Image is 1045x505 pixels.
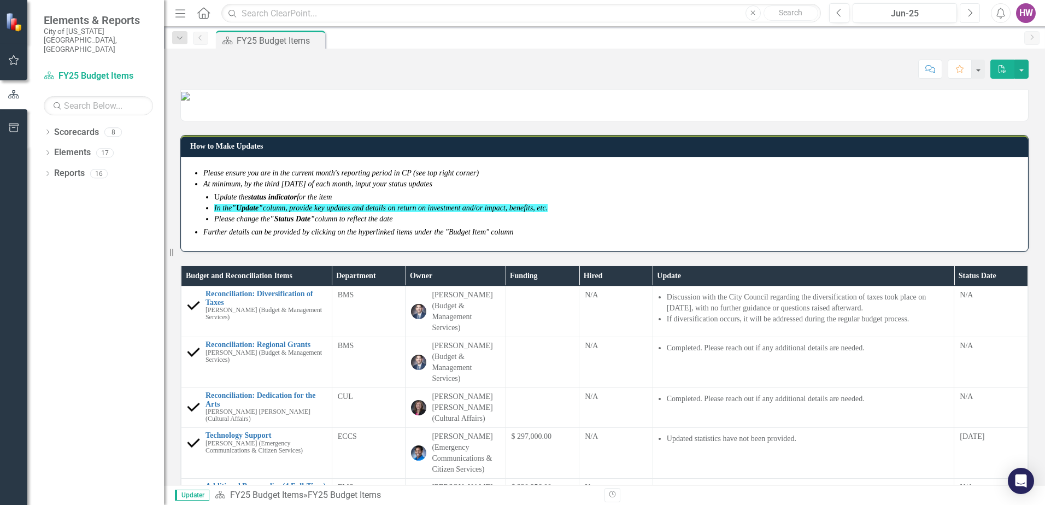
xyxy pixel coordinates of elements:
[206,482,326,490] a: Additional Paramedics (4 Full-Time)
[181,337,332,388] td: Double-Click to Edit Right Click for Context Menu
[779,8,802,17] span: Search
[206,307,326,321] small: [PERSON_NAME] (Budget & Management Services)
[187,345,200,359] img: Completed
[954,388,1028,428] td: Double-Click to Edit
[960,482,1022,493] div: N/A
[512,432,552,441] span: $ 297,000.00
[206,290,326,307] a: Reconciliation: Diversification of Taxes
[187,299,200,312] img: Completed
[653,428,954,479] td: Double-Click to Edit
[187,401,200,414] img: Completed
[54,126,99,139] a: Scorecards
[181,388,332,428] td: Double-Click to Edit Right Click for Context Menu
[667,484,949,495] li: Completed.
[653,286,954,337] td: Double-Click to Edit
[221,4,821,23] input: Search ClearPoint...
[764,5,818,21] button: Search
[181,92,190,101] img: mceclip2%20v7.png
[220,193,332,201] span: pdate the for the item
[653,337,954,388] td: Double-Click to Edit
[5,13,25,32] img: ClearPoint Strategy
[667,394,949,404] li: Completed. Please reach out if any additional details are needed.
[411,304,426,319] img: Kevin Chatellier
[203,228,514,236] em: Further details can be provided by clicking on the hyperlinked items under the "Budget Item" column
[44,96,153,115] input: Search Below...
[338,432,357,441] span: ECCS
[206,408,326,422] small: [PERSON_NAME] [PERSON_NAME] (Cultural Affairs)
[960,432,984,441] span: [DATE]
[432,340,500,384] div: [PERSON_NAME] (Budget & Management Services)
[432,290,500,333] div: [PERSON_NAME] (Budget & Management Services)
[230,490,303,500] a: FY25 Budget Items
[432,391,500,424] div: [PERSON_NAME] [PERSON_NAME] (Cultural Affairs)
[411,400,426,415] img: Emily Spruill Labows
[667,292,949,314] li: Discussion with the City Council regarding the diversification of taxes took place on [DATE], wit...
[175,490,209,501] span: Updater
[215,489,596,502] div: »
[954,286,1028,337] td: Double-Click to Edit
[585,291,598,299] span: N/A
[237,34,322,48] div: FY25 Budget Items
[853,3,957,23] button: Jun-25
[585,342,598,350] span: N/A
[232,204,263,212] strong: "Update"
[214,204,548,212] em: In the column, provide key updates and details on return on investment and/or impact, benefits, etc.
[432,431,500,475] div: [PERSON_NAME] (Emergency Communications & Citizen Services)
[54,146,91,159] a: Elements
[585,392,598,401] span: N/A
[960,340,1022,351] div: N/A
[214,193,332,201] span: U
[206,349,326,363] small: [PERSON_NAME] (Budget & Management Services)
[187,436,200,449] img: Completed
[308,490,381,500] div: FY25 Budget Items
[206,391,326,408] a: Reconciliation: Dedication for the Arts
[960,391,1022,402] div: N/A
[214,215,392,223] em: Please change the column to reflect the date
[856,7,953,20] div: Jun-25
[338,291,354,299] span: BMS
[203,180,432,188] em: At minimum, by the third [DATE] of each month, input your status updates
[181,286,332,337] td: Double-Click to Edit Right Click for Context Menu
[338,483,354,491] span: EMS
[338,392,353,401] span: CUL
[960,290,1022,301] div: N/A
[411,445,426,461] img: Jada Lee
[585,432,598,441] span: N/A
[512,483,552,491] span: $ 320,356.00
[104,127,122,137] div: 8
[954,428,1028,479] td: Double-Click to Edit
[338,342,354,350] span: BMS
[667,433,949,444] li: Updated statistics have not been provided.
[1016,3,1036,23] button: HW
[206,431,326,439] a: Technology Support
[954,337,1028,388] td: Double-Click to Edit
[190,142,1023,150] h3: How to Make Updates
[96,148,114,157] div: 17
[203,169,479,177] span: Please ensure you are in the current month's reporting period in CP (see top right corner)
[653,388,954,428] td: Double-Click to Edit
[1008,468,1034,494] div: Open Intercom Messenger
[206,340,326,349] a: Reconciliation: Regional Grants
[585,483,596,491] span: Yes
[411,355,426,370] img: Kevin Chatellier
[248,193,297,201] strong: status indicator
[44,70,153,83] a: FY25 Budget Items
[44,27,153,54] small: City of [US_STATE][GEOGRAPHIC_DATA], [GEOGRAPHIC_DATA]
[270,215,315,223] strong: "Status Date"
[667,343,949,354] li: Completed. Please reach out if any additional details are needed.
[181,428,332,479] td: Double-Click to Edit Right Click for Context Menu
[44,14,153,27] span: Elements & Reports
[206,440,326,454] small: [PERSON_NAME] (Emergency Communications & Citizen Services)
[90,169,108,178] div: 16
[54,167,85,180] a: Reports
[667,314,949,325] li: If diversification occurs, it will be addressed during the regular budget process.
